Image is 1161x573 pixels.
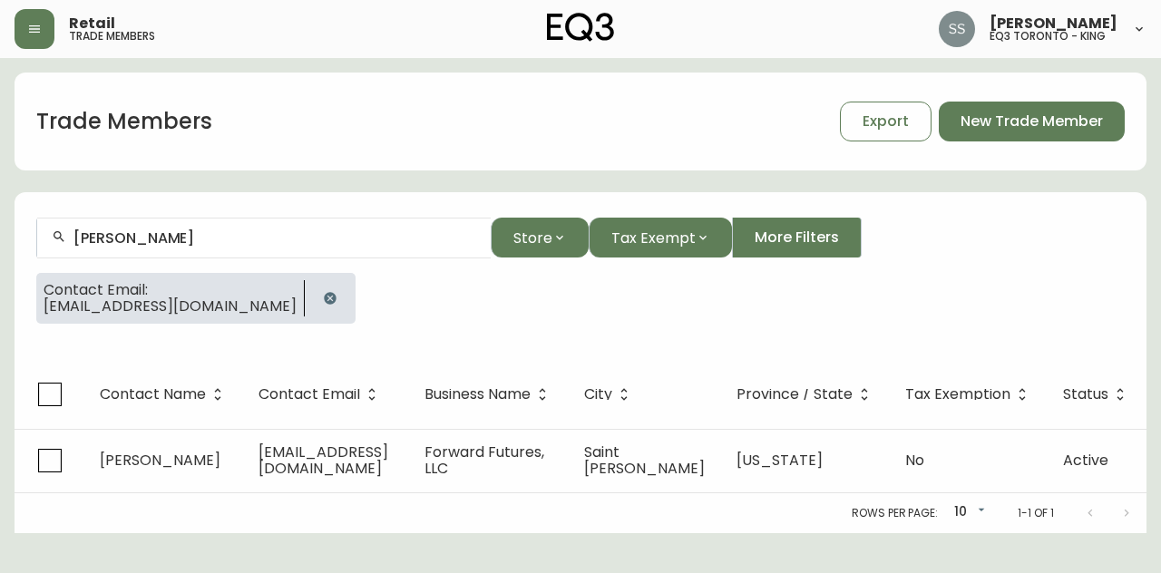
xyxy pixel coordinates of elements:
[259,442,388,479] span: [EMAIL_ADDRESS][DOMAIN_NAME]
[939,11,975,47] img: f1b6f2cda6f3b51f95337c5892ce6799
[69,31,155,42] h5: trade members
[259,389,360,400] span: Contact Email
[100,386,229,403] span: Contact Name
[990,31,1106,42] h5: eq3 toronto - king
[905,389,1010,400] span: Tax Exemption
[513,227,552,249] span: Store
[737,450,823,471] span: [US_STATE]
[589,218,732,257] button: Tax Exempt
[737,389,853,400] span: Province / State
[905,386,1034,403] span: Tax Exemption
[100,450,220,471] span: [PERSON_NAME]
[611,227,696,249] span: Tax Exempt
[852,505,938,521] p: Rows per page:
[737,386,876,403] span: Province / State
[547,13,614,42] img: logo
[1018,505,1054,521] p: 1-1 of 1
[732,218,862,257] button: More Filters
[424,389,531,400] span: Business Name
[259,386,384,403] span: Contact Email
[36,106,212,137] h1: Trade Members
[424,442,544,479] span: Forward Futures, LLC
[939,102,1125,141] button: New Trade Member
[945,498,989,528] div: 10
[755,228,839,248] span: More Filters
[44,282,297,298] span: Contact Email:
[584,386,636,403] span: City
[584,442,705,479] span: Saint [PERSON_NAME]
[1063,450,1108,471] span: Active
[863,112,909,131] span: Export
[840,102,932,141] button: Export
[1063,386,1132,403] span: Status
[1063,389,1108,400] span: Status
[424,386,554,403] span: Business Name
[69,16,115,31] span: Retail
[990,16,1117,31] span: [PERSON_NAME]
[961,112,1103,131] span: New Trade Member
[100,389,206,400] span: Contact Name
[905,450,924,471] span: No
[73,229,476,247] input: Search
[584,389,612,400] span: City
[491,218,589,257] button: Store
[44,298,297,315] span: [EMAIL_ADDRESS][DOMAIN_NAME]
